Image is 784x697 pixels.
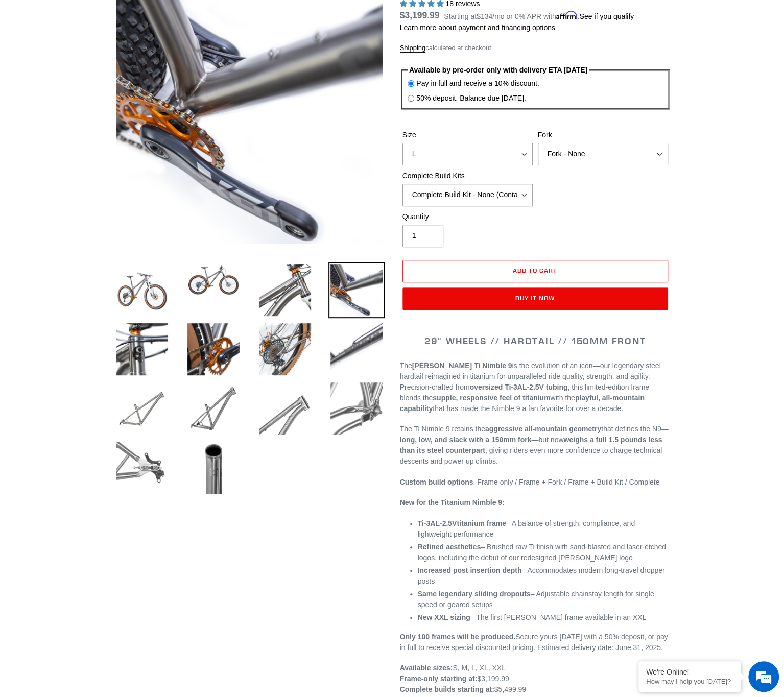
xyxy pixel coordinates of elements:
[418,518,671,540] li: – A balance of strength, compliance, and lightweight performance
[257,380,313,437] img: Load image into Gallery viewer, TI NIMBLE 9
[402,260,668,282] button: Add to cart
[416,93,526,104] label: 50% deposit. Balance due [DATE].
[418,565,671,587] li: – Accommodates modern long-travel dropper posts
[402,171,533,181] label: Complete Build Kits
[400,478,473,486] strong: Custom build options
[418,613,470,621] strong: New XXL sizing
[114,440,170,496] img: Load image into Gallery viewer, TI NIMBLE 9
[579,12,634,20] a: See if you qualify - Learn more about Affirm Financing (opens in modal)
[416,78,539,89] label: Pay in full and receive a 10% discount.
[402,211,533,222] label: Quantity
[646,678,733,685] p: How may I help you today?
[400,664,453,672] strong: Available sizes:
[402,287,668,310] button: Buy it now
[400,44,426,53] a: Shipping
[418,543,481,551] strong: Refined aesthetics
[400,477,671,488] p: . Frame only / Frame + Fork / Frame + Build Kit / Complete
[400,675,478,683] strong: Frame-only starting at:
[538,130,668,140] label: Fork
[418,542,671,563] li: – Brushed raw Ti finish with sand-blasted and laser-etched logos, including the debut of our rede...
[114,380,170,437] img: Load image into Gallery viewer, TI NIMBLE 9
[485,425,601,433] strong: aggressive all-mountain geometry
[185,262,242,298] img: Load image into Gallery viewer, TI NIMBLE 9
[185,321,242,377] img: Load image into Gallery viewer, TI NIMBLE 9
[418,612,671,623] li: – The first [PERSON_NAME] frame available in an XXL
[114,321,170,377] img: Load image into Gallery viewer, TI NIMBLE 9
[5,279,195,315] textarea: Type your message and hit 'Enter'
[513,267,557,274] span: Add to cart
[328,380,385,437] img: Load image into Gallery viewer, TI NIMBLE 9
[185,380,242,437] img: Load image into Gallery viewer, TI NIMBLE 9
[328,321,385,377] img: Load image into Gallery viewer, TI NIMBLE 9
[444,9,634,22] p: Starting at /mo or 0% APR with .
[400,23,555,32] a: Learn more about payment and financing options
[59,129,141,232] span: We're online!
[418,566,522,574] strong: Increased post insertion depth
[400,436,532,444] strong: long, low, and slack with a 150mm fork
[400,10,440,20] span: $3,199.99
[556,11,578,19] span: Affirm
[402,130,533,140] label: Size
[33,51,58,77] img: d_696896380_company_1647369064580_696896380
[257,262,313,318] img: Load image into Gallery viewer, TI NIMBLE 9
[469,383,567,391] strong: oversized Ti-3AL-2.5V tubing
[400,632,671,653] p: Secure yours [DATE] with a 50% deposit, or pay in full to receive special discounted pricing. Est...
[168,5,192,30] div: Minimize live chat window
[400,498,505,507] strong: New for the Titanium Nimble 9:
[400,685,494,693] strong: Complete builds starting at:
[400,436,662,454] strong: weighs a full 1.5 pounds less than its steel counterpart
[424,335,646,347] span: 29" WHEELS // HARDTAIL // 150MM FRONT
[400,43,671,53] div: calculated at checkout.
[328,262,385,318] img: Load image into Gallery viewer, TI NIMBLE 9
[185,440,242,496] img: Load image into Gallery viewer, TI NIMBLE 9
[400,633,515,641] strong: Only 100 frames will be produced.
[257,321,313,377] img: Load image into Gallery viewer, TI NIMBLE 9
[400,360,671,414] p: The is the evolution of an icon—our legendary steel hardtail reimagined in titanium for unparalle...
[400,424,671,467] p: The Ti Nimble 9 retains the that defines the N9— —but now , giving riders even more confidence to...
[400,663,671,695] p: S, M, L, XL, XXL $3,199.99 $5,499.99
[646,668,733,676] div: We're Online!
[68,57,187,70] div: Chat with us now
[412,362,512,370] strong: [PERSON_NAME] Ti Nimble 9
[418,590,531,598] strong: Same legendary sliding dropouts
[418,519,506,527] strong: titanium frame
[114,262,170,318] img: Load image into Gallery viewer, TI NIMBLE 9
[11,56,27,71] div: Navigation go back
[408,65,589,76] legend: Available by pre-order only with delivery ETA [DATE]
[418,589,671,610] li: – Adjustable chainstay length for single-speed or geared setups
[477,12,492,20] span: $134
[433,394,550,402] strong: supple, responsive feel of titanium
[418,519,457,527] span: Ti-3AL-2.5V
